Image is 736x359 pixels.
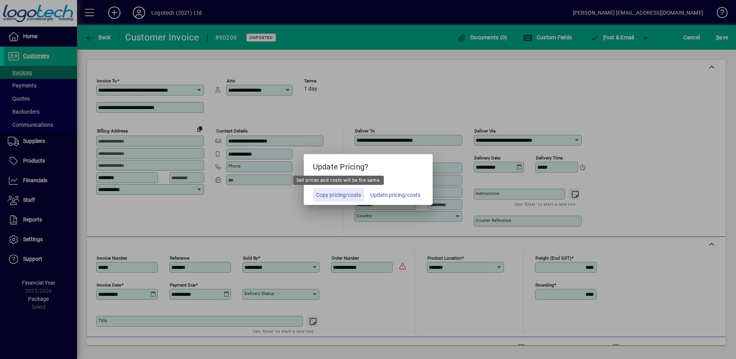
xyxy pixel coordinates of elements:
button: Update pricing/costs [367,188,423,202]
button: Copy pricing/costs [313,188,364,202]
h5: Update Pricing? [304,154,433,176]
span: Update pricing/costs [370,191,420,199]
span: Copy pricing/costs [316,191,361,199]
div: Sell prices and costs will be the same. [293,176,384,185]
